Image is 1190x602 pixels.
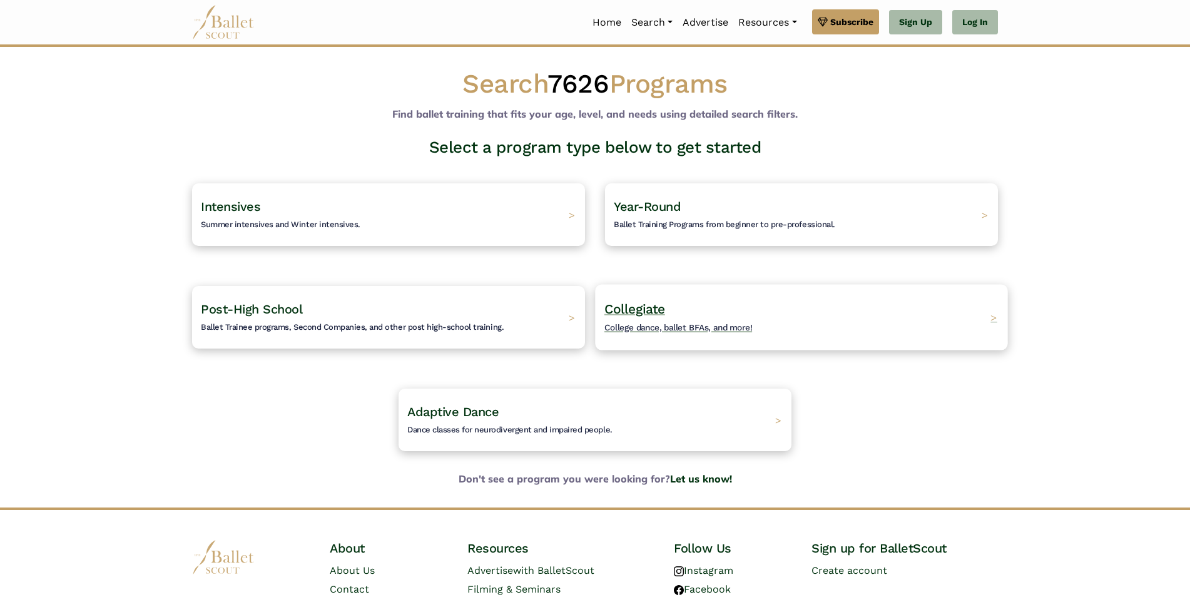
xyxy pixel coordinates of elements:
a: Contact [330,583,369,595]
b: Don't see a program you were looking for? [182,471,1008,487]
a: Home [587,9,626,36]
span: Intensives [201,199,260,214]
span: 7626 [547,68,609,99]
span: Dance classes for neurodivergent and impaired people. [407,425,613,434]
a: Instagram [674,564,733,576]
a: Create account [811,564,887,576]
img: instagram logo [674,566,684,576]
span: Ballet Training Programs from beginner to pre-professional. [614,220,835,229]
a: Sign Up [889,10,942,35]
a: Search [626,9,678,36]
span: > [569,208,575,221]
h4: Follow Us [674,540,791,556]
a: Post-High SchoolBallet Trainee programs, Second Companies, and other post high-school training. > [192,286,585,349]
span: Summer intensives and Winter intensives. [201,220,360,229]
span: > [775,414,781,426]
span: > [990,310,997,324]
img: facebook logo [674,585,684,595]
a: Advertise [678,9,733,36]
a: Facebook [674,583,731,595]
a: Adaptive DanceDance classes for neurodivergent and impaired people. > [399,389,791,451]
span: Collegiate [604,301,665,317]
span: Adaptive Dance [407,404,499,419]
span: > [982,208,988,221]
h4: Resources [467,540,654,556]
h4: Sign up for BalletScout [811,540,998,556]
a: About Us [330,564,375,576]
h4: About [330,540,447,556]
span: College dance, ballet BFAs, and more! [604,322,753,332]
a: Let us know! [670,472,732,485]
h3: Select a program type below to get started [182,137,1008,158]
span: Post-High School [201,302,302,317]
a: Log In [952,10,998,35]
img: gem.svg [818,15,828,29]
a: Advertisewith BalletScout [467,564,594,576]
a: Filming & Seminars [467,583,561,595]
a: Resources [733,9,801,36]
span: Subscribe [830,15,873,29]
b: Find ballet training that fits your age, level, and needs using detailed search filters. [392,108,798,120]
a: CollegiateCollege dance, ballet BFAs, and more! > [605,286,998,349]
span: > [569,311,575,324]
a: IntensivesSummer intensives and Winter intensives. > [192,183,585,246]
a: Subscribe [812,9,879,34]
span: Ballet Trainee programs, Second Companies, and other post high-school training. [201,322,504,332]
img: logo [192,540,255,574]
span: Year-Round [614,199,681,214]
a: Year-RoundBallet Training Programs from beginner to pre-professional. > [605,183,998,246]
span: with BalletScout [513,564,594,576]
h1: Search Programs [192,67,998,101]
